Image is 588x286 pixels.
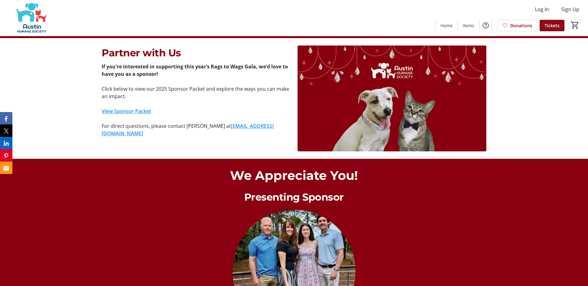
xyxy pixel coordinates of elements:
img: Austin Humane Society's Logo [4,2,59,33]
span: Donations [510,22,532,29]
a: Items [458,20,479,31]
span: Home [440,22,453,29]
span: Log In [535,6,549,13]
span: Presenting Sponsor [244,191,344,203]
span: Sign Up [561,6,579,13]
a: Donations [497,20,537,31]
button: Log In [530,4,554,14]
span: We Appreciate You! [230,168,358,183]
span: Items [463,22,474,29]
button: Help [480,19,492,32]
img: undefined [298,45,486,151]
p: For direct questions, please contact [PERSON_NAME] at [102,122,290,137]
a: Home [435,20,458,31]
span: Tickets [545,22,559,29]
p: Click below to view our 2025 Sponsor Packet and explore the ways you can make an impact. [102,85,290,100]
p: Partner with Us [102,45,290,60]
a: Tickets [540,20,564,31]
strong: If you're interested in supporting this year’s Rags to Wags Gala, we’d love to have you as a spon... [102,63,288,77]
button: Sign Up [556,4,584,14]
a: View Sponsor Packet [102,108,151,115]
button: Cart [569,19,581,31]
a: [EMAIL_ADDRESS][DOMAIN_NAME] [102,123,274,137]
